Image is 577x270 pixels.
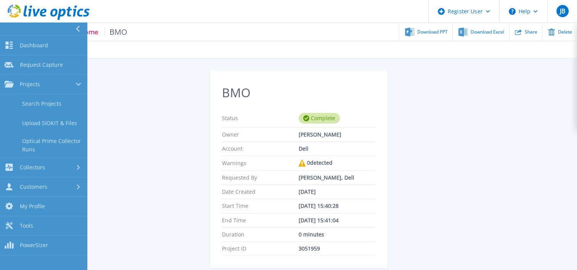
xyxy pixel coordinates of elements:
div: [PERSON_NAME] [299,132,375,138]
p: Date Created [222,189,299,195]
div: [DATE] 15:41:04 [299,217,375,223]
div: [PERSON_NAME], Dell [299,175,375,181]
p: Owner [222,132,299,138]
h2: BMO [222,86,375,100]
p: Project ID [222,246,299,252]
span: Projects [20,81,40,88]
div: [DATE] [299,189,375,195]
span: Share [525,30,537,34]
span: Tools [20,222,33,229]
span: Customers [20,183,47,190]
span: Collectors [20,164,45,171]
span: My Profile [20,203,45,210]
p: Duration [222,231,299,238]
span: BMO [104,27,128,36]
span: Download PPT [417,30,448,34]
p: Warnings [222,160,299,167]
span: Dashboard [20,42,48,49]
p: Start Time [222,203,299,209]
div: [DATE] 15:40:28 [299,203,375,209]
div: 0 detected [299,160,375,167]
p: Account [222,146,299,152]
span: Request Capture [20,61,63,68]
div: 3051959 [299,246,375,252]
p: End Time [222,217,299,223]
span: Download Excel [471,30,504,34]
span: JB [559,8,565,14]
div: Complete [299,113,340,124]
p: Requested By [222,175,299,181]
div: 0 minutes [299,231,375,238]
div: Dell [299,146,375,152]
p: Status [222,113,299,124]
span: PowerSizer [20,242,48,249]
span: Delete [558,30,572,34]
